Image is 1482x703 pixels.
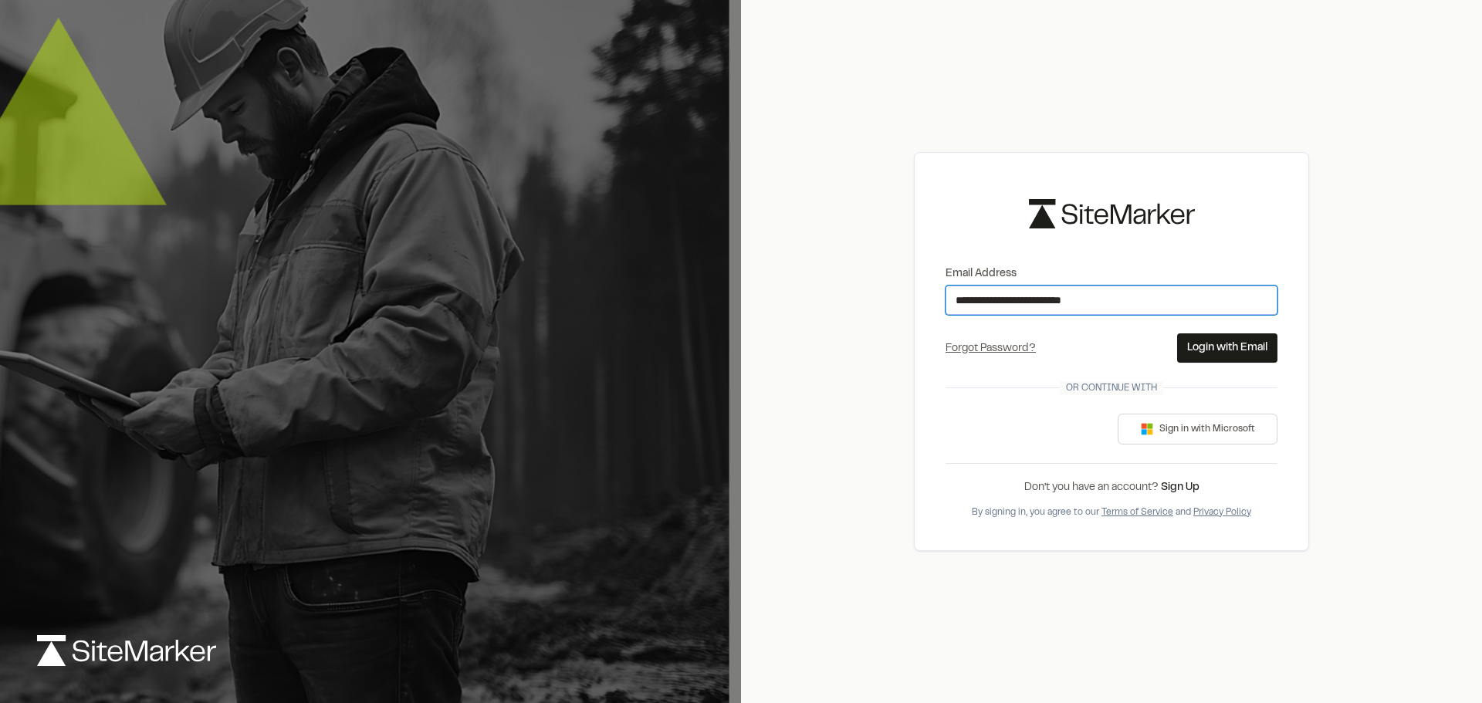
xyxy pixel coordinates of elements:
[1029,199,1195,228] img: logo-black-rebrand.svg
[1161,483,1199,492] a: Sign Up
[1118,414,1277,444] button: Sign in with Microsoft
[1060,381,1163,395] span: Or continue with
[1193,505,1251,519] button: Privacy Policy
[1177,333,1277,363] button: Login with Email
[946,344,1036,353] a: Forgot Password?
[37,635,216,666] img: logo-white-rebrand.svg
[946,505,1277,519] div: By signing in, you agree to our and
[946,479,1277,496] div: Don’t you have an account?
[946,265,1277,282] label: Email Address
[938,412,1095,446] iframe: Sign in with Google Button
[1101,505,1173,519] button: Terms of Service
